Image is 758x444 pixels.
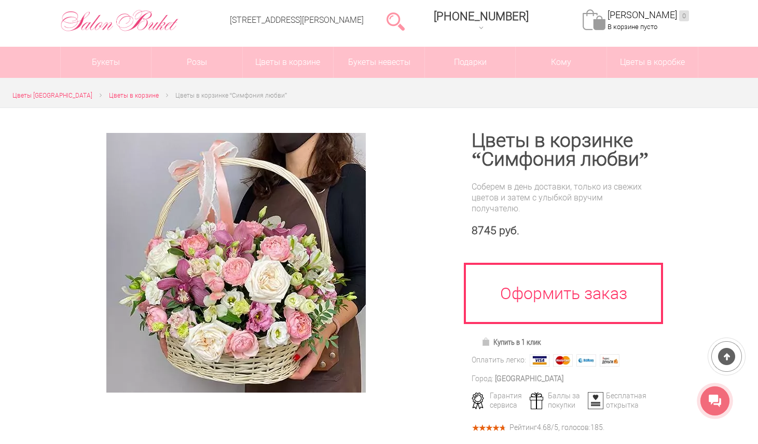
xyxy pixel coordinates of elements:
[472,373,493,384] div: Город:
[12,92,92,99] span: Цветы [GEOGRAPHIC_DATA]
[607,47,698,78] a: Цветы в коробке
[526,391,586,410] div: Баллы за покупки
[243,47,334,78] a: Цветы в корзине
[230,15,364,25] a: [STREET_ADDRESS][PERSON_NAME]
[468,391,528,410] div: Гарантия сервиса
[600,354,619,367] img: Яндекс Деньги
[679,10,689,21] ins: 0
[106,133,366,393] img: Цветы в корзинке “Симфония любви”
[472,131,651,169] h1: Цветы в корзинке “Симфония любви”
[530,354,549,367] img: Visa
[25,133,447,393] a: Увеличить
[537,423,551,432] span: 4.68
[175,92,287,99] span: Цветы в корзинке “Симфония любви”
[608,23,657,31] span: В корзине пусто
[472,355,526,366] div: Оплатить легко:
[425,47,516,78] a: Подарки
[334,47,424,78] a: Букеты невесты
[60,7,179,34] img: Цветы Нижний Новгород
[109,90,159,101] a: Цветы в корзине
[434,10,529,23] span: [PHONE_NUMBER]
[584,391,644,410] div: Бесплатная открытка
[464,263,663,324] a: Оформить заказ
[12,90,92,101] a: Цветы [GEOGRAPHIC_DATA]
[151,47,242,78] a: Розы
[495,373,563,384] div: [GEOGRAPHIC_DATA]
[472,181,651,214] div: Соберем в день доставки, только из свежих цветов и затем с улыбкой вручим получателю.
[477,335,546,349] a: Купить в 1 клик
[428,6,535,36] a: [PHONE_NUMBER]
[481,338,493,346] img: Купить в 1 клик
[516,47,607,78] span: Кому
[590,423,603,432] span: 185
[608,9,689,21] a: [PERSON_NAME]
[576,354,596,367] img: Webmoney
[109,92,159,99] span: Цветы в корзине
[553,354,573,367] img: MasterCard
[472,224,651,237] div: 8745 руб.
[61,47,151,78] a: Букеты
[509,425,604,430] div: Рейтинг /5, голосов: .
